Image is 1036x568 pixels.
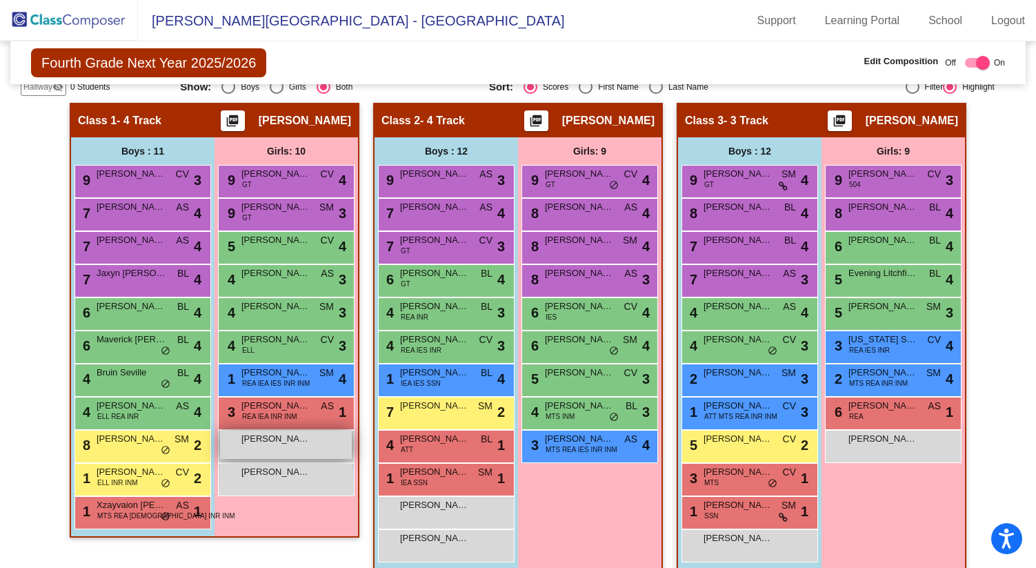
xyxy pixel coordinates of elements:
span: [PERSON_NAME] [241,399,310,413]
span: MTS [704,478,719,488]
span: [PERSON_NAME] [241,300,310,313]
span: Off [945,57,956,69]
span: 4 [497,203,505,224]
span: 7 [383,206,394,221]
span: GT [401,279,410,289]
span: [PERSON_NAME] [545,266,614,280]
span: 4 [194,236,201,257]
span: 1 [339,402,346,422]
span: [PERSON_NAME] [400,266,469,280]
div: Girls: 9 [821,137,965,165]
span: [US_STATE] Strong [848,333,917,346]
span: [PERSON_NAME] [704,200,773,214]
span: AS [176,200,189,215]
span: [PERSON_NAME] [848,300,917,313]
span: [PERSON_NAME] Metro-[PERSON_NAME] [704,465,773,479]
span: AS [321,399,334,413]
mat-icon: picture_as_pdf [831,114,848,133]
span: CV [176,465,189,480]
span: AS [479,200,492,215]
span: [PERSON_NAME] [848,167,917,181]
span: [PERSON_NAME][GEOGRAPHIC_DATA] - [GEOGRAPHIC_DATA] [138,10,565,32]
span: AS [783,300,796,314]
span: Edit Composition [864,55,939,68]
span: do_not_disturb_alt [609,346,619,357]
span: GT [242,213,252,223]
span: 4 [224,305,235,320]
span: SM [478,399,492,413]
div: Boys [235,81,259,93]
span: 4 [801,170,808,190]
span: 504 [849,179,861,190]
span: 7 [79,206,90,221]
span: 4 [194,302,201,323]
span: 9 [224,206,235,221]
span: IES [546,312,557,322]
span: Class 2 [381,114,420,128]
span: REA IEA INR INM [242,411,297,422]
span: 1 [497,468,505,489]
span: MTS REA INR INM [849,378,908,389]
span: AS [624,200,637,215]
span: [PERSON_NAME] [545,200,614,214]
span: CV [479,233,492,248]
span: 4 [642,170,650,190]
span: IEA IES SSN [401,378,441,389]
span: CV [928,333,941,347]
span: [PERSON_NAME] [545,300,614,313]
span: CV [624,300,637,314]
span: ATT [401,444,413,455]
span: [PERSON_NAME] [400,233,469,247]
span: do_not_disturb_alt [161,379,170,390]
span: CV [783,465,796,480]
span: 4 [383,305,394,320]
span: [PERSON_NAME] [562,114,655,128]
span: 4 [194,369,201,389]
mat-icon: visibility_off [52,81,63,92]
span: 5 [686,438,697,453]
span: 7 [79,239,90,254]
span: 4 [801,203,808,224]
span: BL [929,233,941,248]
span: 3 [528,438,539,453]
span: [PERSON_NAME] [545,366,614,380]
span: 3 [339,203,346,224]
div: Last Name [663,81,708,93]
span: [PERSON_NAME] [PERSON_NAME] [97,233,166,247]
span: 4 [194,203,201,224]
span: REA IES INR [849,345,890,355]
span: CV [624,366,637,380]
span: [PERSON_NAME] [848,399,917,413]
span: 3 [801,269,808,290]
span: GT [401,246,410,256]
span: 4 [642,203,650,224]
span: 3 [946,170,953,190]
div: Boys : 12 [678,137,821,165]
div: Boys : 12 [375,137,518,165]
span: 8 [831,206,842,221]
span: 9 [528,173,539,188]
span: 4 [194,402,201,422]
button: Print Students Details [524,110,548,131]
span: CV [321,333,334,347]
span: 9 [79,173,90,188]
span: 8 [528,239,539,254]
span: 6 [79,305,90,320]
span: SM [781,366,796,380]
span: CV [624,167,637,182]
span: 3 [339,302,346,323]
span: 4 [686,305,697,320]
span: 4 [946,236,953,257]
span: [PERSON_NAME] [97,300,166,313]
span: [PERSON_NAME] [97,465,166,479]
span: GT [546,179,555,190]
span: SM [319,300,334,314]
span: 4 [497,269,505,290]
span: SM [175,432,189,447]
span: 2 [194,435,201,456]
div: First Name [592,81,639,93]
span: [PERSON_NAME] [400,333,469,346]
div: Filter [919,81,944,93]
span: 3 [642,369,650,389]
span: 3 [801,402,808,422]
